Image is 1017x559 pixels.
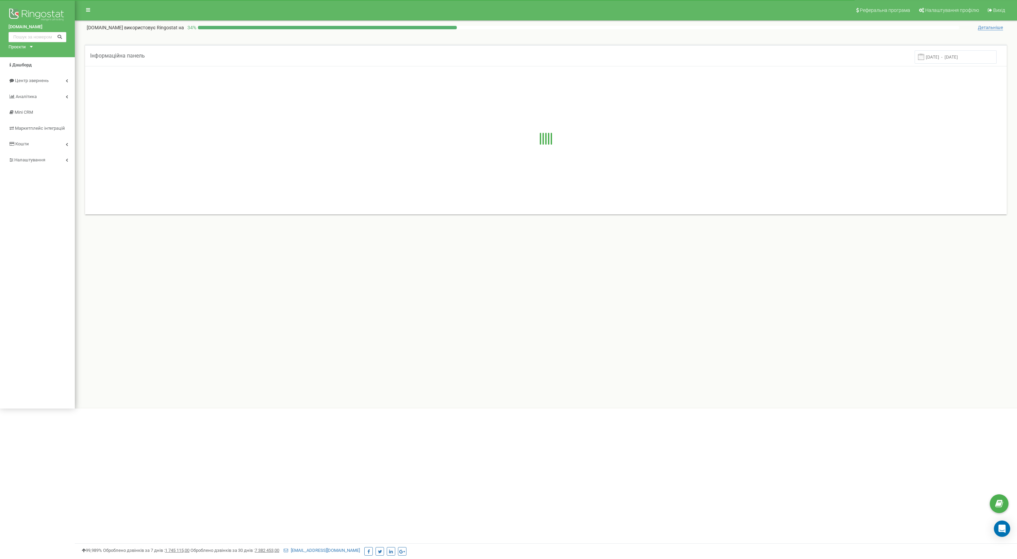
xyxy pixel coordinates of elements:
span: Вихід [993,7,1005,13]
span: Маркетплейс інтеграцій [15,126,65,131]
p: 34 % [184,24,198,31]
a: [DOMAIN_NAME] [9,24,66,30]
span: Mini CRM [15,110,33,115]
p: [DOMAIN_NAME] [87,24,184,31]
span: Інформаційна панель [90,52,145,59]
img: Ringostat logo [9,7,66,24]
span: Налаштування профілю [925,7,979,13]
span: Налаштування [14,157,45,162]
span: Кошти [15,141,29,146]
input: Пошук за номером [9,32,66,42]
div: Open Intercom Messenger [994,521,1010,537]
span: Аналiтика [16,94,37,99]
div: Проєкти [9,44,26,50]
span: Центр звернень [15,78,49,83]
span: Дашборд [12,62,32,67]
span: Реферальна програма [860,7,910,13]
span: використовує Ringostat на [124,25,184,30]
span: Детальніше [978,25,1003,30]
